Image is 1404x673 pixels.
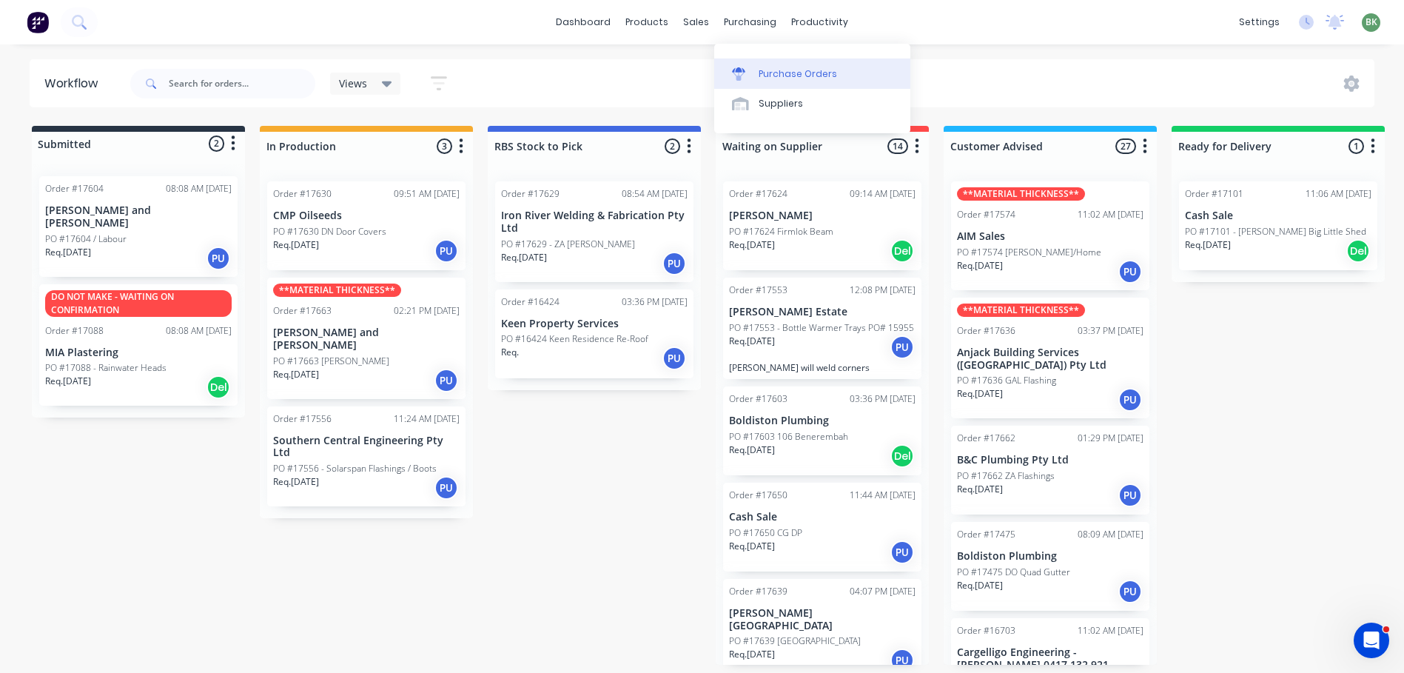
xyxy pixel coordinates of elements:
p: PO #17475 DO Quad Gutter [957,566,1070,579]
p: PO #17553 - Bottle Warmer Trays PO# 15955 [729,321,914,335]
div: purchasing [716,11,784,33]
div: Order #1762908:54 AM [DATE]Iron River Welding & Fabrication Pty LtdPO #17629 - ZA [PERSON_NAME]Re... [495,181,693,282]
a: Purchase Orders [714,58,910,88]
div: PU [662,346,686,370]
div: Del [206,375,230,399]
div: 11:02 AM [DATE] [1078,624,1143,637]
p: Cash Sale [729,511,916,523]
div: **MATERIAL THICKNESS**Order #1763603:37 PM [DATE]Anjack Building Services ([GEOGRAPHIC_DATA]) Pty... [951,298,1149,419]
div: Order #16703 [957,624,1015,637]
p: PO #17650 CG DP [729,526,802,540]
div: Order #1765011:44 AM [DATE]Cash SalePO #17650 CG DPReq.[DATE]PU [723,483,921,572]
p: [PERSON_NAME] and [PERSON_NAME] [45,204,232,230]
p: Req. [DATE] [273,238,319,252]
p: Req. [DATE] [45,246,91,259]
p: Anjack Building Services ([GEOGRAPHIC_DATA]) Pty Ltd [957,346,1143,372]
p: PO #17574 [PERSON_NAME]/Home [957,246,1101,259]
div: **MATERIAL THICKNESS**Order #1766302:21 PM [DATE][PERSON_NAME] and [PERSON_NAME]PO #17663 [PERSON... [267,278,466,399]
div: 02:21 PM [DATE] [394,304,460,318]
p: Boldiston Plumbing [957,550,1143,563]
p: [PERSON_NAME] [729,210,916,222]
div: Order #17630 [273,187,332,201]
p: PO #17630 DN Door Covers [273,225,386,238]
div: PU [1118,388,1142,412]
p: Req. [DATE] [729,335,775,348]
div: PU [434,239,458,263]
img: Factory [27,11,49,33]
div: 08:08 AM [DATE] [166,324,232,338]
div: Order #1760303:36 PM [DATE]Boldiston PlumbingPO #17603 106 BenerembahReq.[DATE]Del [723,386,921,475]
div: 11:06 AM [DATE] [1306,187,1371,201]
a: dashboard [548,11,618,33]
p: Boldiston Plumbing [729,415,916,427]
div: Order #1763009:51 AM [DATE]CMP OilseedsPO #17630 DN Door CoversReq.[DATE]PU [267,181,466,270]
div: Order #17639 [729,585,787,598]
div: settings [1232,11,1287,33]
div: 12:08 PM [DATE] [850,284,916,297]
div: **MATERIAL THICKNESS** [957,304,1085,317]
p: Req. [DATE] [273,475,319,489]
span: BK [1366,16,1377,29]
span: Views [339,76,367,91]
div: 11:02 AM [DATE] [1078,208,1143,221]
div: Order #1755312:08 PM [DATE][PERSON_NAME] EstatePO #17553 - Bottle Warmer Trays PO# 15955Req.[DATE... [723,278,921,379]
p: PO #17088 - Rainwater Heads [45,361,167,375]
div: 09:14 AM [DATE] [850,187,916,201]
div: 03:36 PM [DATE] [850,392,916,406]
div: Order #17624 [729,187,787,201]
div: 01:29 PM [DATE] [1078,432,1143,445]
div: Order #1766201:29 PM [DATE]B&C Plumbing Pty LtdPO #17662 ZA FlashingsReq.[DATE]PU [951,426,1149,515]
div: Order #17556 [273,412,332,426]
div: Del [890,239,914,263]
p: AIM Sales [957,230,1143,243]
div: productivity [784,11,856,33]
div: sales [676,11,716,33]
div: 04:07 PM [DATE] [850,585,916,598]
div: products [618,11,676,33]
p: [PERSON_NAME][GEOGRAPHIC_DATA] [729,607,916,632]
p: Req. [DATE] [501,251,547,264]
p: Req. [501,346,519,359]
p: Iron River Welding & Fabrication Pty Ltd [501,210,688,235]
p: Req. [DATE] [45,375,91,388]
p: PO #17636 GAL Flashing [957,374,1056,387]
div: 08:09 AM [DATE] [1078,528,1143,541]
div: PU [890,649,914,672]
p: B&C Plumbing Pty Ltd [957,454,1143,466]
div: Order #17101 [1185,187,1243,201]
p: Req. [DATE] [957,579,1003,592]
iframe: Intercom live chat [1354,623,1389,658]
div: 11:24 AM [DATE] [394,412,460,426]
p: PO #17629 - ZA [PERSON_NAME] [501,238,635,251]
div: 03:37 PM [DATE] [1078,324,1143,338]
p: Req. [DATE] [273,368,319,381]
p: Req. [DATE] [729,238,775,252]
div: Order #17629 [501,187,560,201]
p: CMP Oilseeds [273,210,460,222]
div: Order #17636 [957,324,1015,338]
p: PO #16424 Keen Residence Re-Roof [501,332,648,346]
p: Southern Central Engineering Pty Ltd [273,435,460,460]
a: Suppliers [714,89,910,118]
p: PO #17101 - [PERSON_NAME] Big Little Shed [1185,225,1366,238]
div: 11:44 AM [DATE] [850,489,916,502]
div: Order #1642403:36 PM [DATE]Keen Property ServicesPO #16424 Keen Residence Re-RoofReq.PU [495,289,693,378]
div: **MATERIAL THICKNESS** [957,187,1085,201]
div: PU [1118,580,1142,603]
div: Order #17574 [957,208,1015,221]
div: PU [206,247,230,270]
div: Suppliers [759,97,803,110]
p: Req. [DATE] [957,483,1003,496]
div: Order #1760408:08 AM [DATE][PERSON_NAME] and [PERSON_NAME]PO #17604 / LabourReq.[DATE]PU [39,176,238,277]
div: Order #1710111:06 AM [DATE]Cash SalePO #17101 - [PERSON_NAME] Big Little ShedReq.[DATE]Del [1179,181,1377,270]
div: DO NOT MAKE - WAITING ON CONFIRMATION [45,290,232,317]
p: [PERSON_NAME] and [PERSON_NAME] [273,327,460,352]
p: MIA Plastering [45,346,232,359]
div: 09:51 AM [DATE] [394,187,460,201]
div: 08:08 AM [DATE] [166,182,232,195]
input: Search for orders... [169,69,315,98]
div: Order #1762409:14 AM [DATE][PERSON_NAME]PO #17624 Firmlok BeamReq.[DATE]Del [723,181,921,270]
p: Req. [DATE] [957,387,1003,401]
div: 03:36 PM [DATE] [622,295,688,309]
div: Del [1346,239,1370,263]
